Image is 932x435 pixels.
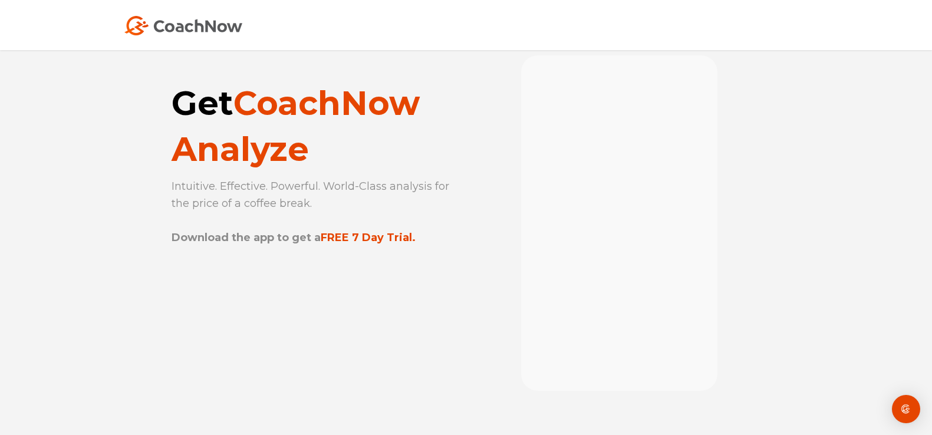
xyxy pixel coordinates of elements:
[172,83,420,169] span: CoachNow Analyze
[321,231,416,244] strong: FREE 7 Day Trial.
[172,263,378,318] iframe: Embedded CTA
[892,395,920,423] div: Open Intercom Messenger
[124,16,242,35] img: Coach Now
[172,231,321,244] strong: Download the app to get a
[172,80,455,172] h1: Get
[172,178,455,246] p: Intuitive. Effective. Powerful. World-Class analysis for the price of a coffee break.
